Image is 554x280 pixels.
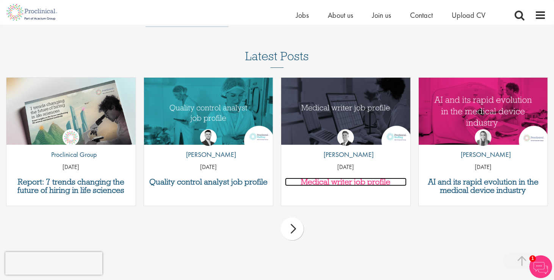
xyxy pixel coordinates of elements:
[281,163,410,172] p: [DATE]
[296,10,309,20] a: Jobs
[410,10,433,20] a: Contact
[529,255,552,278] img: Chatbot
[144,163,273,172] p: [DATE]
[10,178,132,194] a: Report: 7 trends changing the future of hiring in life sciences
[475,129,491,146] img: Hannah Burke
[455,150,511,160] p: [PERSON_NAME]
[148,178,269,186] a: Quality control analyst job profile
[144,78,273,145] img: quality control analyst job profile
[180,129,236,163] a: Joshua Godden [PERSON_NAME]
[245,50,309,68] h3: Latest Posts
[337,129,354,146] img: George Watson
[318,129,374,163] a: George Watson [PERSON_NAME]
[180,150,236,160] p: [PERSON_NAME]
[63,129,79,146] img: Proclinical Group
[452,10,485,20] a: Upload CV
[529,255,536,262] span: 1
[419,163,548,172] p: [DATE]
[328,10,353,20] a: About us
[372,10,391,20] a: Join us
[423,178,544,194] a: AI and its rapid evolution in the medical device industry
[144,78,273,145] a: Link to a post
[45,129,97,163] a: Proclinical Group Proclinical Group
[318,150,374,160] p: [PERSON_NAME]
[419,78,548,145] img: AI and Its Impact on the Medical Device Industry | Proclinical
[455,129,511,163] a: Hannah Burke [PERSON_NAME]
[200,129,217,146] img: Joshua Godden
[45,150,97,160] p: Proclinical Group
[6,78,136,150] img: Proclinical: Life sciences hiring trends report 2025
[281,78,410,145] a: Link to a post
[281,217,304,240] div: next
[6,163,136,172] p: [DATE]
[6,78,136,145] a: Link to a post
[419,78,548,145] a: Link to a post
[281,78,410,145] img: Medical writer job profile
[5,252,102,275] iframe: reCAPTCHA
[285,178,407,186] a: Medical writer job profile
